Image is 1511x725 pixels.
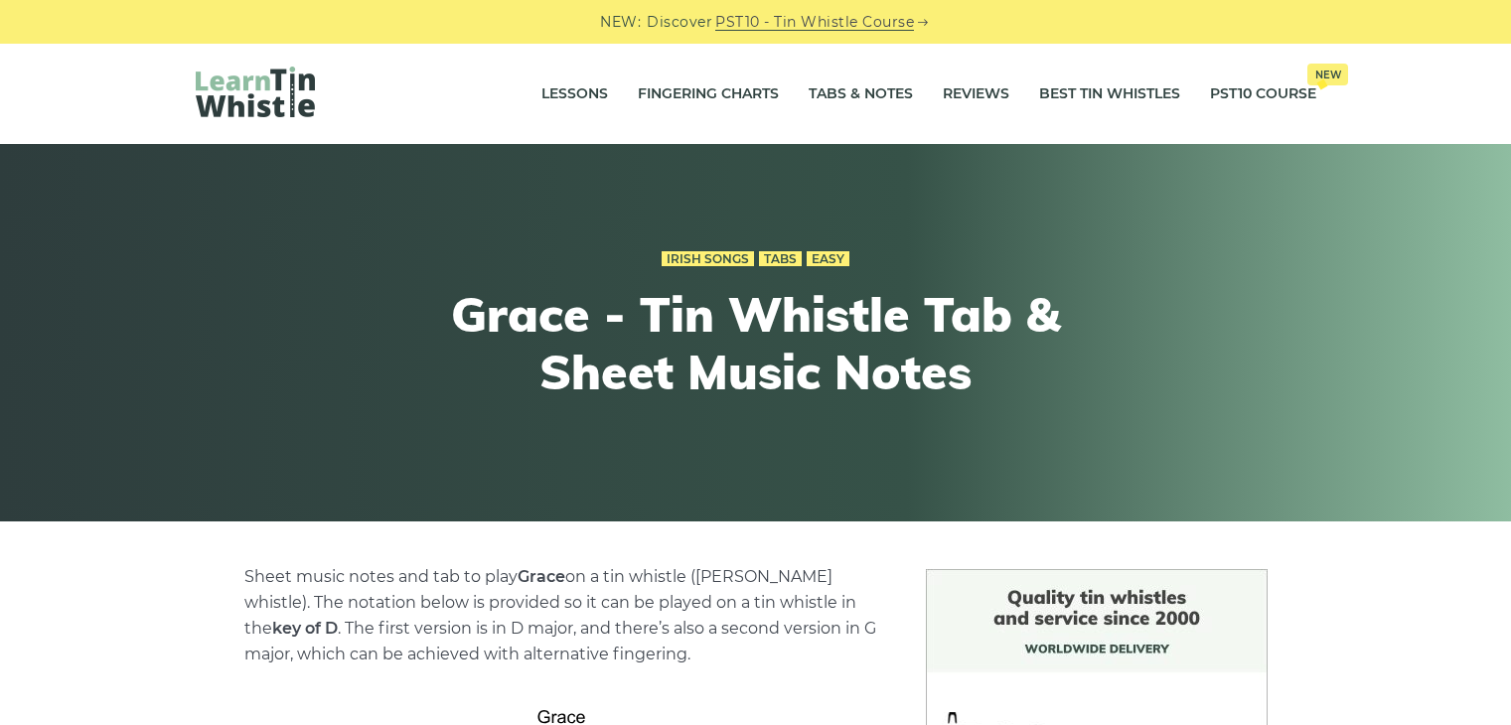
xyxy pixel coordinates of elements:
a: Lessons [541,70,608,119]
a: PST10 CourseNew [1210,70,1316,119]
a: Reviews [943,70,1009,119]
a: Fingering Charts [638,70,779,119]
a: Best Tin Whistles [1039,70,1180,119]
img: LearnTinWhistle.com [196,67,315,117]
span: New [1307,64,1348,85]
a: Tabs & Notes [809,70,913,119]
strong: Grace [518,567,565,586]
a: Irish Songs [662,251,754,267]
a: Easy [807,251,849,267]
p: Sheet music notes and tab to play on a tin whistle ([PERSON_NAME] whistle). The notation below is... [244,564,878,667]
h1: Grace - Tin Whistle Tab & Sheet Music Notes [390,286,1122,400]
strong: key of D [272,619,338,638]
a: Tabs [759,251,802,267]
